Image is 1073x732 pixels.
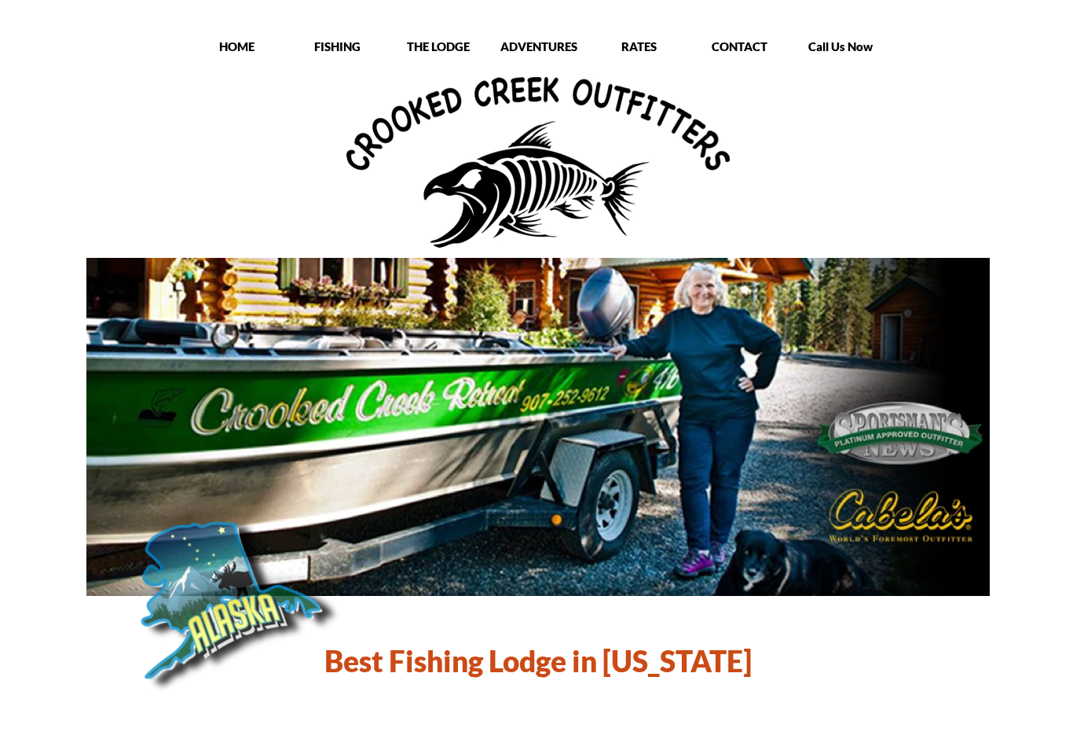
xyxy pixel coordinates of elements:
[302,642,774,680] h1: Best Fishing Lodge in [US_STATE]
[389,39,487,54] p: THE LODGE
[188,39,286,54] p: HOME
[81,476,330,694] img: State of Alaska outline
[288,39,386,54] p: FISHING
[489,39,588,54] p: ADVENTURES
[346,77,730,248] img: Crooked Creek Outfitters Logo - Alaska All-Inclusive fishing
[690,39,789,54] p: CONTACT
[791,39,889,54] p: Call Us Now
[590,39,688,54] p: RATES
[86,257,991,597] img: Crooked Creek boat in front of lodge.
